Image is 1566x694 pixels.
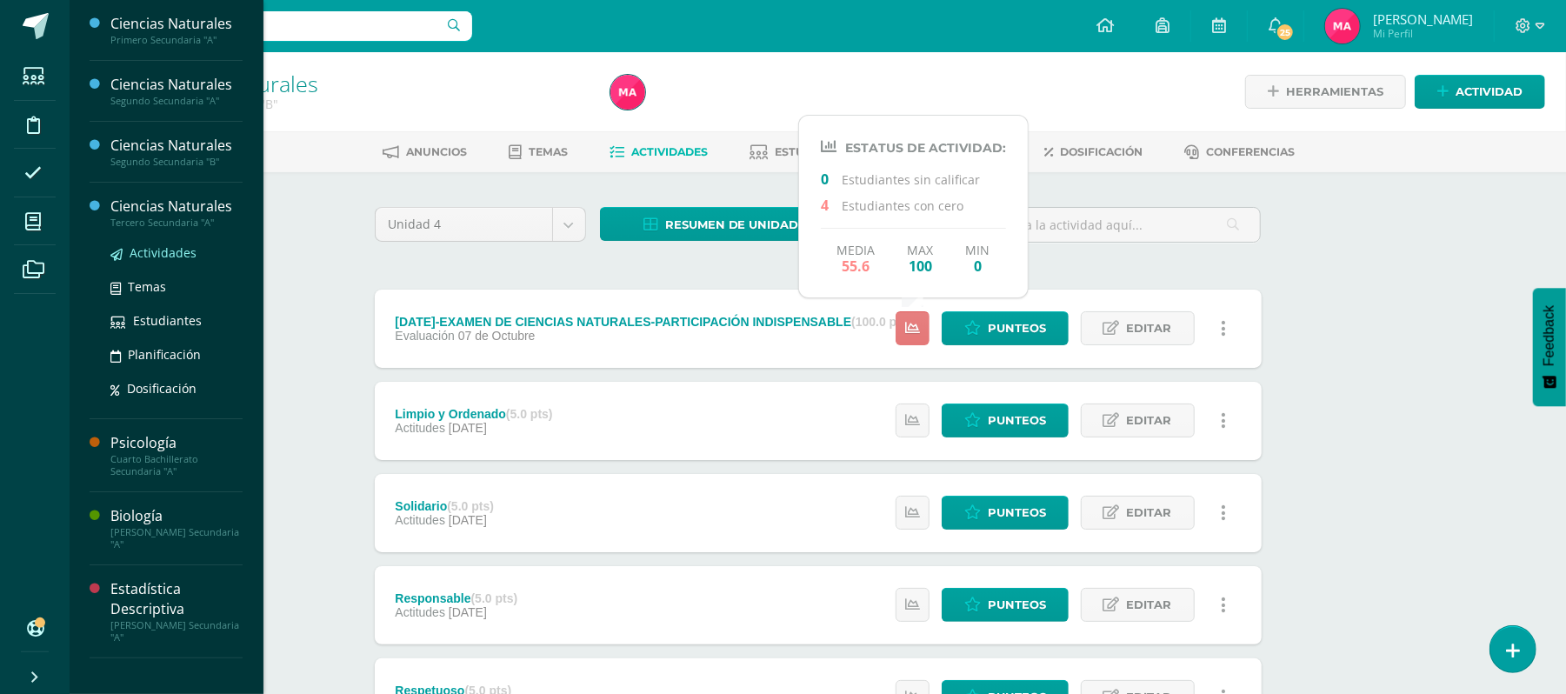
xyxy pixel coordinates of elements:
span: Temas [128,278,166,295]
div: Max [907,243,933,274]
input: Busca la actividad aquí... [976,208,1260,242]
h1: Ciencias Naturales [136,71,590,96]
strong: (5.0 pts) [447,499,494,513]
span: [DATE] [449,605,487,619]
span: Dosificación [127,380,197,397]
img: e1424e2d79dd695755660daaca2de6f7.png [610,75,645,110]
div: Media [836,243,875,274]
span: Punteos [988,404,1046,437]
span: Anuncios [406,145,467,158]
div: Psicología [110,433,243,453]
span: Actitudes [395,421,445,435]
span: Actividades [631,145,708,158]
a: Conferencias [1184,138,1295,166]
span: Herramientas [1286,76,1383,108]
div: Tercero Secundaria "A" [110,217,243,229]
a: Dosificación [1044,138,1143,166]
div: Ciencias Naturales [110,136,243,156]
a: Dosificación [110,378,243,398]
span: Planificación [128,346,201,363]
a: Actividades [610,138,708,166]
span: 100 [907,257,933,274]
div: Segundo Secundaria "B" [110,156,243,168]
div: Primero Secundaria "A" [110,34,243,46]
div: Ciencias Naturales [110,14,243,34]
a: Anuncios [383,138,467,166]
div: Estadística Descriptiva [110,579,243,619]
div: Ciencias Naturales [110,197,243,217]
a: Ciencias NaturalesSegundo Secundaria "B" [110,136,243,168]
p: Estudiantes con cero [821,196,1006,214]
a: PsicologíaCuarto Bachillerato Secundaria "A" [110,433,243,477]
div: Min [965,243,990,274]
div: Segundo Secundaria "A" [110,95,243,107]
span: 0 [821,170,842,187]
span: Actitudes [395,513,445,527]
strong: (5.0 pts) [506,407,553,421]
span: Punteos [988,312,1046,344]
div: Limpio y Ordenado [395,407,552,421]
a: Actividades [110,243,243,263]
span: Evaluación [395,329,455,343]
a: Estudiantes [750,138,854,166]
span: 0 [965,257,990,274]
span: Actividades [130,244,197,261]
a: Punteos [942,588,1069,622]
div: [DATE]-EXAMEN DE CIENCIAS NATURALES-PARTICIPACIÓN INDISPENSABLE [395,315,911,329]
a: Temas [110,277,243,297]
span: Mi Perfil [1373,26,1473,41]
a: Punteos [942,311,1069,345]
span: Conferencias [1206,145,1295,158]
div: Ciencias Naturales [110,75,243,95]
a: Planificación [110,344,243,364]
a: Ciencias NaturalesTercero Secundaria "A" [110,197,243,229]
span: Dosificación [1060,145,1143,158]
div: [PERSON_NAME] Secundaria "A" [110,619,243,644]
span: [PERSON_NAME] [1373,10,1473,28]
a: Ciencias NaturalesPrimero Secundaria "A" [110,14,243,46]
span: Estudiantes [775,145,854,158]
div: Segundo Secundaria 'B' [136,96,590,112]
h4: Estatus de Actividad: [821,138,1006,156]
div: Biología [110,506,243,526]
a: Temas [509,138,568,166]
a: Resumen de unidad [600,207,843,241]
span: Feedback [1542,305,1557,366]
a: Estadística Descriptiva[PERSON_NAME] Secundaria "A" [110,579,243,644]
span: Punteos [988,589,1046,621]
a: Actividad [1415,75,1545,109]
strong: (5.0 pts) [471,591,518,605]
input: Busca un usuario... [81,11,472,41]
a: Estudiantes [110,310,243,330]
span: Actividad [1456,76,1523,108]
a: Punteos [942,404,1069,437]
span: Editar [1127,497,1172,529]
span: Resumen de unidad [665,209,799,241]
a: Ciencias NaturalesSegundo Secundaria "A" [110,75,243,107]
strong: (100.0 pts) [851,315,911,329]
span: Editar [1127,404,1172,437]
span: [DATE] [449,421,487,435]
div: Cuarto Bachillerato Secundaria "A" [110,453,243,477]
p: Estudiantes sin calificar [821,170,1006,188]
span: Temas [529,145,568,158]
span: 55.6 [836,257,875,274]
span: Punteos [988,497,1046,529]
span: [DATE] [449,513,487,527]
span: Estudiantes [133,312,202,329]
img: e1424e2d79dd695755660daaca2de6f7.png [1325,9,1360,43]
span: Editar [1127,589,1172,621]
a: Herramientas [1245,75,1406,109]
span: Editar [1127,312,1172,344]
div: Responsable [395,591,517,605]
div: Solidario [395,499,494,513]
span: Actitudes [395,605,445,619]
button: Feedback - Mostrar encuesta [1533,288,1566,406]
span: 4 [821,196,842,213]
a: Unidad 4 [376,208,585,241]
span: 25 [1276,23,1295,42]
span: 07 de Octubre [458,329,536,343]
a: Biología[PERSON_NAME] Secundaria "A" [110,506,243,551]
a: Punteos [942,496,1069,530]
span: Unidad 4 [389,208,539,241]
